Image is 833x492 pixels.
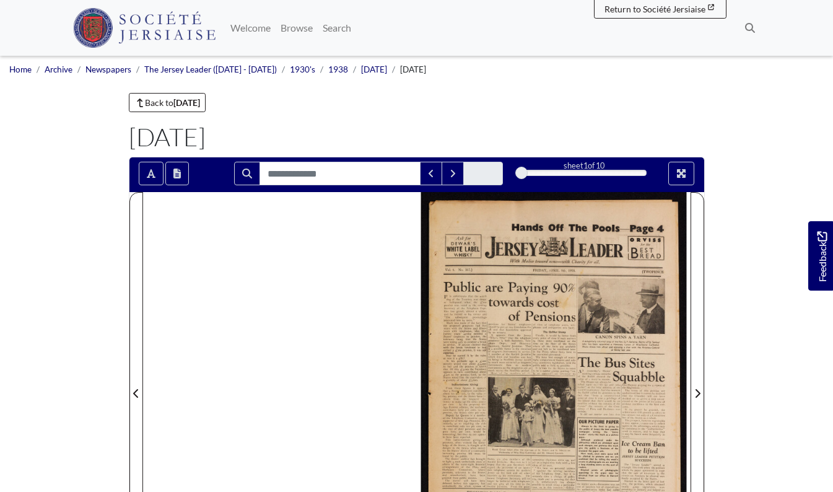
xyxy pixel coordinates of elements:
input: Search for [259,162,421,185]
h1: [DATE] [129,122,705,152]
a: The Jersey Leader ([DATE] - [DATE]) [144,64,277,74]
img: Société Jersiaise [73,8,216,48]
a: Back to[DATE] [129,93,206,112]
button: Previous Match [420,162,442,185]
a: Archive [45,64,72,74]
span: Return to Société Jersiaise [604,4,705,14]
a: Would you like to provide feedback? [808,221,833,291]
a: Browse [276,15,318,40]
span: 1 [583,160,588,170]
button: Full screen mode [668,162,694,185]
strong: [DATE] [173,97,200,108]
span: Feedback [814,232,829,282]
a: Newspapers [85,64,131,74]
a: Home [9,64,32,74]
div: sheet of 10 [521,160,647,172]
a: 1930's [290,64,315,74]
a: [DATE] [361,64,387,74]
a: Société Jersiaise logo [73,5,216,51]
a: Search [318,15,356,40]
a: Welcome [225,15,276,40]
button: Open transcription window [165,162,189,185]
button: Toggle text selection (Alt+T) [139,162,164,185]
a: 1938 [328,64,348,74]
span: [DATE] [400,64,426,74]
button: Next Match [442,162,464,185]
button: Search [234,162,260,185]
